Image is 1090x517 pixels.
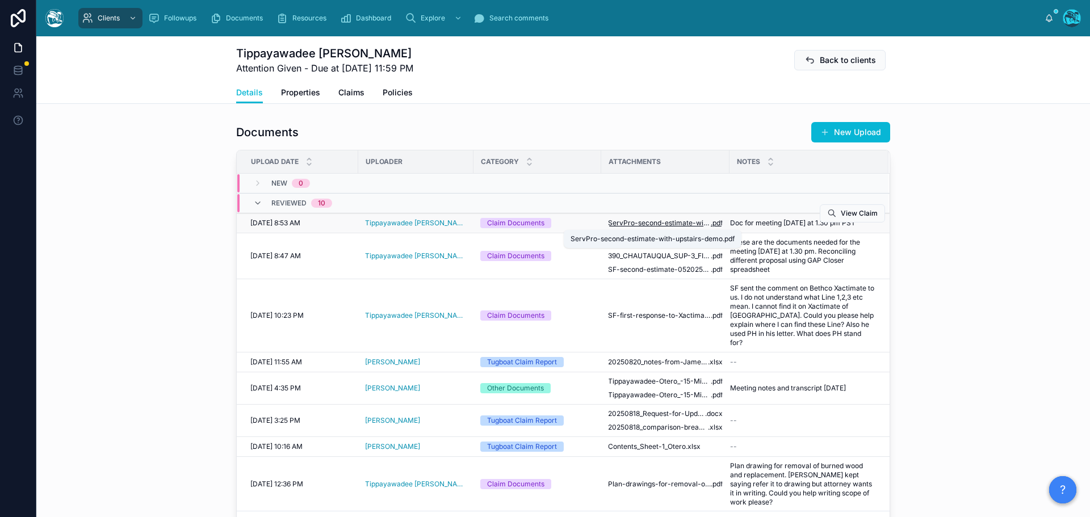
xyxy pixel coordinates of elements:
[487,357,557,367] div: Tugboat Claim Report
[730,358,875,367] a: --
[708,358,723,367] span: .xlsx
[730,416,875,425] a: --
[730,218,875,228] a: Doc for meeting [DATE] at 1.30 pm PST
[730,384,875,393] a: Meeting notes and transcript [DATE]
[250,480,351,489] a: [DATE] 12:36 PM
[608,442,723,451] a: Contents_Sheet-1_Otero.xlsx
[470,8,556,28] a: Search comments
[730,238,875,274] a: These are the documents needed for the meeting [DATE] at 1.30 pm. Reconciling different proposal ...
[365,251,467,260] a: Tippayawadee [PERSON_NAME]
[487,251,544,261] div: Claim Documents
[608,480,723,489] a: Plan-drawings-for-removal-of-burned-wood-and-replacement.pdf
[145,8,204,28] a: Followups
[365,358,420,367] a: [PERSON_NAME]
[608,311,711,320] span: SF-first-response-to-Xactimate-081925at8pm
[608,358,708,367] span: 20250820_notes-from-James_Otero
[356,14,391,23] span: Dashboard
[98,14,120,23] span: Clients
[480,383,594,393] a: Other Documents
[281,82,320,105] a: Properties
[480,218,594,228] a: Claim Documents
[711,251,723,260] span: .pdf
[338,82,364,105] a: Claims
[608,423,708,432] span: 20250818_comparison-breakdown_Otero
[730,358,737,367] span: --
[299,179,303,188] div: 0
[705,409,723,418] span: .docx
[609,157,661,166] span: Attachments
[608,311,723,320] a: SF-first-response-to-Xactimate-081925at8pm.pdf
[608,377,723,400] a: Tippayawadee-Otero_-15-Minute-Tugboat-Meeting---2025_08_11-11_55-CDT---Notes-by-Gemini-(1).pdfTip...
[365,218,467,228] span: Tippayawadee [PERSON_NAME]
[236,87,263,98] span: Details
[487,310,544,321] div: Claim Documents
[236,82,263,104] a: Details
[366,157,403,166] span: Uploader
[250,251,351,260] a: [DATE] 8:47 AM
[250,416,351,425] a: [DATE] 3:25 PM
[250,218,351,228] a: [DATE] 8:53 AM
[383,87,413,98] span: Policies
[271,199,307,208] span: Reviewed
[365,480,467,489] a: Tippayawadee [PERSON_NAME]
[250,251,301,260] span: [DATE] 8:47 AM
[711,265,723,274] span: .pdf
[365,311,467,320] a: Tippayawadee [PERSON_NAME]
[271,179,287,188] span: New
[401,8,468,28] a: Explore
[480,415,594,426] a: Tugboat Claim Report
[338,87,364,98] span: Claims
[292,14,326,23] span: Resources
[365,442,420,451] a: [PERSON_NAME]
[820,54,876,66] span: Back to clients
[608,265,711,274] span: SF-second-estimate-052025-highlighted-is-ServPro-work-dated-082825
[487,442,557,452] div: Tugboat Claim Report
[608,377,711,386] span: Tippayawadee-Otero_-15-Minute-Tugboat-Meeting---2025_08_11-11_55-CDT---Notes-by-Gemini-(1)
[730,461,875,507] a: Plan drawing for removal of burned wood and replacement. [PERSON_NAME] kept saying refer it to dr...
[794,50,886,70] button: Back to clients
[250,442,351,451] a: [DATE] 10:16 AM
[421,14,445,23] span: Explore
[251,157,299,166] span: Upload Date
[365,416,467,425] a: [PERSON_NAME]
[730,218,856,228] span: Doc for meeting [DATE] at 1.30 pm PST
[250,480,303,489] span: [DATE] 12:36 PM
[820,204,885,222] button: View Claim
[164,14,196,23] span: Followups
[811,122,890,142] button: New Upload
[207,8,271,28] a: Documents
[608,358,723,367] a: 20250820_notes-from-James_Otero.xlsx
[608,480,711,489] span: Plan-drawings-for-removal-of-burned-wood-and-replacement
[608,442,686,451] span: Contents_Sheet-1_Otero
[730,284,875,347] a: SF sent the comment on Bethco Xactimate to us. I do not understand what Line 1,2,3 etc mean. I ca...
[250,416,300,425] span: [DATE] 3:25 PM
[711,311,723,320] span: .pdf
[383,82,413,105] a: Policies
[608,409,705,418] span: 20250818_Request-for-Update-on-Scope-Reconciliation-and-Timelines_Otero
[730,416,737,425] span: --
[730,384,846,393] span: Meeting notes and transcript [DATE]
[489,14,548,23] span: Search comments
[365,358,467,367] a: [PERSON_NAME]
[365,416,420,425] a: [PERSON_NAME]
[73,6,1045,31] div: scrollable content
[711,390,723,400] span: .pdf
[608,218,723,228] a: ServPro-second-estimate-with-upstairs-demo.pdf
[480,479,594,489] a: Claim Documents
[480,357,594,367] a: Tugboat Claim Report
[250,358,351,367] a: [DATE] 11:55 AM
[250,218,300,228] span: [DATE] 8:53 AM
[480,442,594,452] a: Tugboat Claim Report
[487,415,557,426] div: Tugboat Claim Report
[686,442,701,451] span: .xlsx
[480,310,594,321] a: Claim Documents
[608,390,711,400] span: Tippayawadee-Otero_-15-Minute-Tugboat-Meeting---2025_08_11-11_55-CDT---Notes-by-[PERSON_NAME]
[480,251,594,261] a: Claim Documents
